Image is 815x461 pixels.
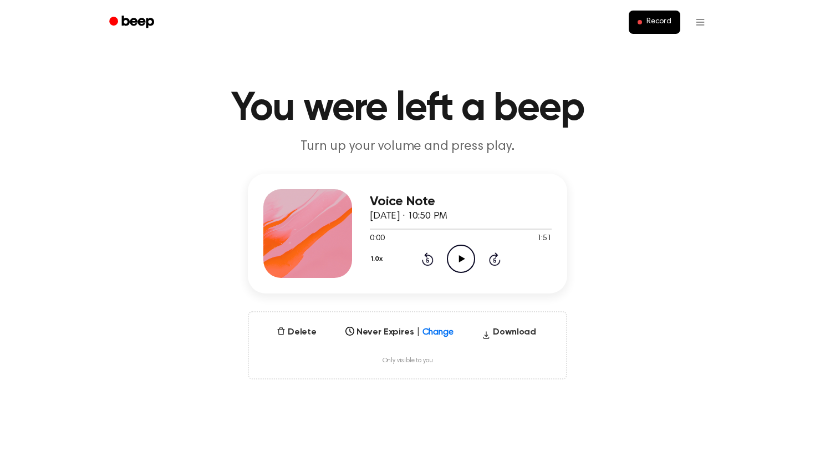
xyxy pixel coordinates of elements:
[370,211,447,221] span: [DATE] · 10:50 PM
[370,233,384,245] span: 0:00
[477,326,541,343] button: Download
[195,138,620,156] p: Turn up your volume and press play.
[101,12,164,33] a: Beep
[370,250,386,269] button: 1.0x
[629,11,680,34] button: Record
[687,9,714,36] button: Open menu
[537,233,552,245] span: 1:51
[646,17,671,27] span: Record
[370,194,552,209] h3: Voice Note
[124,89,691,129] h1: You were left a beep
[272,326,321,339] button: Delete
[383,357,433,365] span: Only visible to you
